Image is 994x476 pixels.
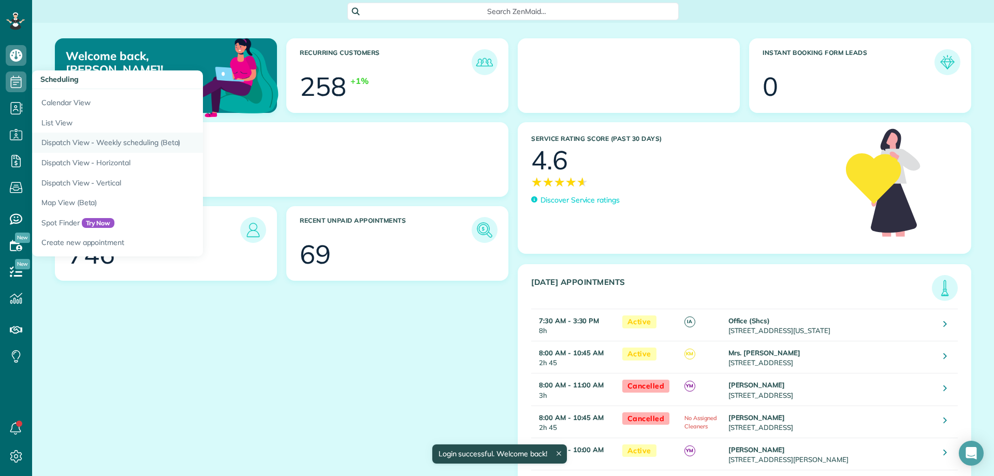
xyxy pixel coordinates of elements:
[32,193,291,213] a: Map View (Beta)
[622,315,656,328] span: Active
[728,316,770,325] strong: Office (Shcs)
[726,373,936,406] td: [STREET_ADDRESS]
[32,113,291,133] a: List View
[82,218,115,228] span: Try Now
[531,373,617,406] td: 3h
[32,233,291,256] a: Create new appointment
[622,348,656,360] span: Active
[684,349,695,359] span: KM
[543,173,554,191] span: ★
[684,381,695,392] span: YM
[531,278,932,301] h3: [DATE] Appointments
[32,173,291,193] a: Dispatch View - Vertical
[728,381,785,389] strong: [PERSON_NAME]
[763,49,934,75] h3: Instant Booking Form Leads
[565,173,577,191] span: ★
[622,380,670,393] span: Cancelled
[531,195,620,206] a: Discover Service ratings
[540,195,620,206] p: Discover Service ratings
[243,220,264,240] img: icon_leads-1bed01f49abd5b7fead27621c3d59655bb73ed531f8eeb49469d10e621d6b896.png
[32,153,291,173] a: Dispatch View - Horizontal
[554,173,565,191] span: ★
[531,309,617,341] td: 8h
[531,341,617,373] td: 2h 45
[728,349,800,357] strong: Mrs. [PERSON_NAME]
[531,173,543,191] span: ★
[937,52,958,73] img: icon_form_leads-04211a6a04a5b2264e4ee56bc0799ec3eb69b7e499cbb523a139df1d13a81ae0.png
[539,445,604,454] strong: 8:00 AM - 10:00 AM
[474,52,495,73] img: icon_recurring_customers-cf858462ba22bcd05b5a5880d41d6543d210077de5bb9ebc9590e49fd87d84ed.png
[40,75,79,84] span: Scheduling
[726,341,936,373] td: [STREET_ADDRESS]
[15,259,30,269] span: New
[531,406,617,438] td: 2h 45
[684,414,718,430] span: No Assigned Cleaners
[66,49,206,77] p: Welcome back, [PERSON_NAME]!
[726,438,936,470] td: [STREET_ADDRESS][PERSON_NAME]
[474,220,495,240] img: icon_unpaid_appointments-47b8ce3997adf2238b356f14209ab4cced10bd1f174958f3ca8f1d0dd7fffeee.png
[300,241,331,267] div: 69
[539,349,604,357] strong: 8:00 AM - 10:45 AM
[539,381,604,389] strong: 8:00 AM - 11:00 AM
[763,74,778,99] div: 0
[728,445,785,454] strong: [PERSON_NAME]
[684,316,695,327] span: IA
[531,135,836,142] h3: Service Rating score (past 30 days)
[15,233,30,243] span: New
[577,173,588,191] span: ★
[959,441,984,466] div: Open Intercom Messenger
[531,147,568,173] div: 4.6
[300,74,346,99] div: 258
[300,49,472,75] h3: Recurring Customers
[32,89,291,113] a: Calendar View
[180,26,281,127] img: dashboard_welcome-42a62b7d889689a78055ac9021e634bf52bae3f8056760290aed330b23ab8690.png
[728,413,785,422] strong: [PERSON_NAME]
[32,133,291,153] a: Dispatch View - Weekly scheduling (Beta)
[32,213,291,233] a: Spot FinderTry Now
[350,75,369,87] div: +1%
[934,278,955,298] img: icon_todays_appointments-901f7ab196bb0bea1936b74009e4eb5ffbc2d2711fa7634e0d609ed5ef32b18b.png
[726,406,936,438] td: [STREET_ADDRESS]
[531,438,617,470] td: 2h
[622,444,656,457] span: Active
[432,444,566,464] div: Login successful. Welcome back!
[300,217,472,243] h3: Recent unpaid appointments
[539,316,599,325] strong: 7:30 AM - 3:30 PM
[68,241,115,267] div: 746
[684,445,695,456] span: YM
[539,413,604,422] strong: 8:00 AM - 10:45 AM
[622,412,670,425] span: Cancelled
[726,309,936,341] td: [STREET_ADDRESS][US_STATE]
